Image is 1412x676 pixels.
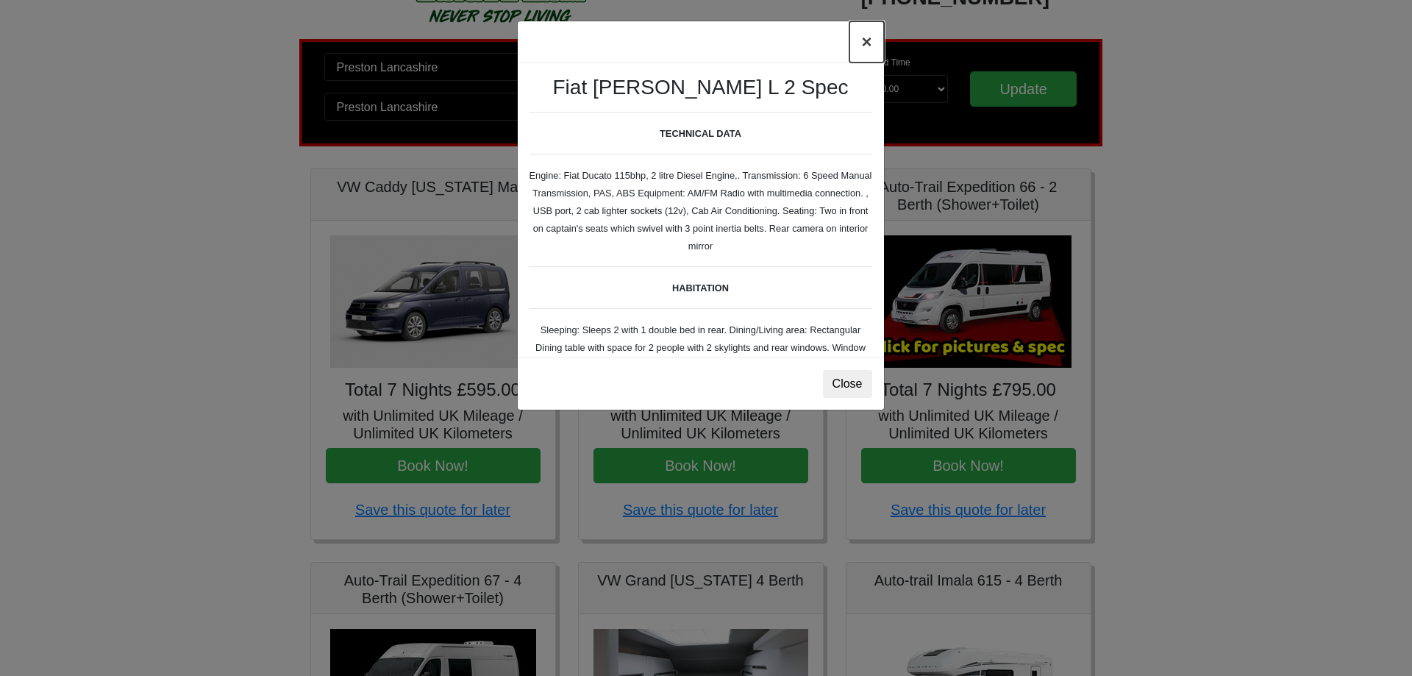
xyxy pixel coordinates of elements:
[660,128,741,139] b: TECHNICAL DATA
[849,21,883,63] button: ×
[672,282,729,293] b: HABITATION
[823,370,872,398] button: Close
[529,75,872,100] h3: Fiat [PERSON_NAME] L 2 Spec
